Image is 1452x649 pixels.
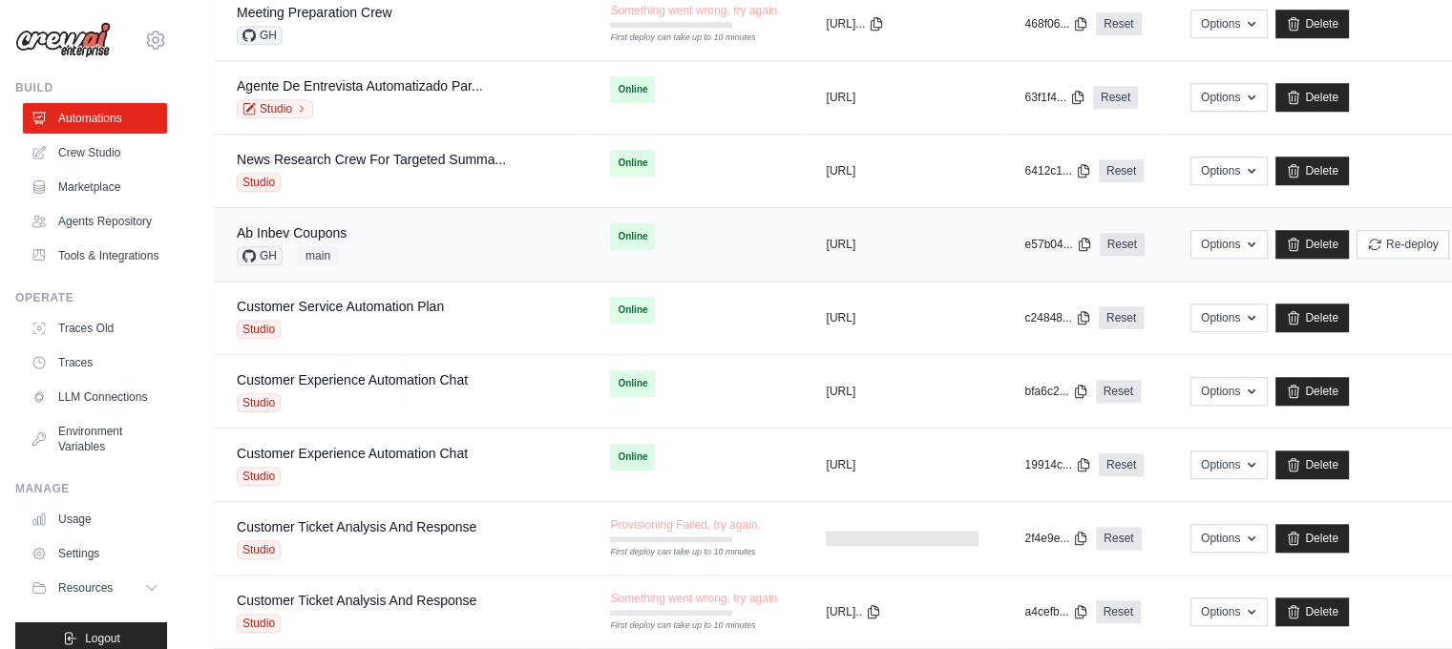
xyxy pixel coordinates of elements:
[23,504,167,534] a: Usage
[1024,604,1087,619] button: a4cefb...
[85,631,120,646] span: Logout
[610,517,760,533] span: Provisioning Failed, try again.
[23,573,167,603] button: Resources
[1275,304,1349,332] a: Delete
[23,382,167,412] a: LLM Connections
[237,5,392,20] a: Meeting Preparation Crew
[237,393,281,412] span: Studio
[610,297,655,324] span: Online
[1190,230,1268,259] button: Options
[1190,450,1268,479] button: Options
[1099,159,1144,182] a: Reset
[1099,453,1144,476] a: Reset
[237,173,281,192] span: Studio
[23,206,167,237] a: Agents Repository
[237,225,347,241] a: Ab Inbev Coupons
[23,103,167,134] a: Automations
[237,99,313,118] a: Studio
[237,593,476,608] a: Customer Ticket Analysis And Response
[237,320,281,339] span: Studio
[237,519,476,534] a: Customer Ticket Analysis And Response
[23,538,167,569] a: Settings
[1093,86,1138,109] a: Reset
[237,614,281,633] span: Studio
[1024,163,1090,178] button: 6412c1...
[15,80,167,95] div: Build
[1190,524,1268,553] button: Options
[15,22,111,58] img: Logo
[1275,597,1349,626] a: Delete
[610,150,655,177] span: Online
[610,444,655,471] span: Online
[23,347,167,378] a: Traces
[23,313,167,344] a: Traces Old
[237,467,281,486] span: Studio
[1275,83,1349,112] a: Delete
[237,152,506,167] a: News Research Crew For Targeted Summa...
[1190,83,1268,112] button: Options
[1024,531,1088,546] button: 2f4e9e...
[610,31,732,45] div: First deploy can take up to 10 minutes
[1275,230,1349,259] a: Delete
[1100,233,1145,256] a: Reset
[15,481,167,496] div: Manage
[1190,10,1268,38] button: Options
[1357,230,1449,259] button: Re-deploy
[237,446,468,461] a: Customer Experience Automation Chat
[23,172,167,202] a: Marketplace
[1190,377,1268,406] button: Options
[1275,524,1349,553] a: Delete
[23,416,167,462] a: Environment Variables
[610,591,780,606] span: Something went wrong, try again.
[237,540,281,559] span: Studio
[237,372,468,387] a: Customer Experience Automation Chat
[1275,377,1349,406] a: Delete
[610,619,732,633] div: First deploy can take up to 10 minutes
[1275,450,1349,479] a: Delete
[1190,597,1268,626] button: Options
[610,223,655,250] span: Online
[1096,527,1141,550] a: Reset
[1024,90,1084,105] button: 63f1f4...
[237,246,283,265] span: GH
[1096,12,1141,35] a: Reset
[1275,157,1349,185] a: Delete
[1096,380,1141,403] a: Reset
[610,546,732,559] div: First deploy can take up to 10 minutes
[23,137,167,168] a: Crew Studio
[1024,384,1087,399] button: bfa6c2...
[610,76,655,103] span: Online
[1275,10,1349,38] a: Delete
[1099,306,1144,329] a: Reset
[237,299,444,314] a: Customer Service Automation Plan
[610,3,780,18] span: Something went wrong, try again.
[298,246,338,265] span: main
[23,241,167,271] a: Tools & Integrations
[58,580,113,596] span: Resources
[1190,157,1268,185] button: Options
[1024,310,1090,325] button: c24848...
[1024,16,1088,31] button: 468f06...
[1096,600,1141,623] a: Reset
[1190,304,1268,332] button: Options
[610,370,655,397] span: Online
[1024,457,1090,472] button: 19914c...
[237,78,483,94] a: Agente De Entrevista Automatizado Par...
[15,290,167,305] div: Operate
[237,26,283,45] span: GH
[1024,237,1091,252] button: e57b04...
